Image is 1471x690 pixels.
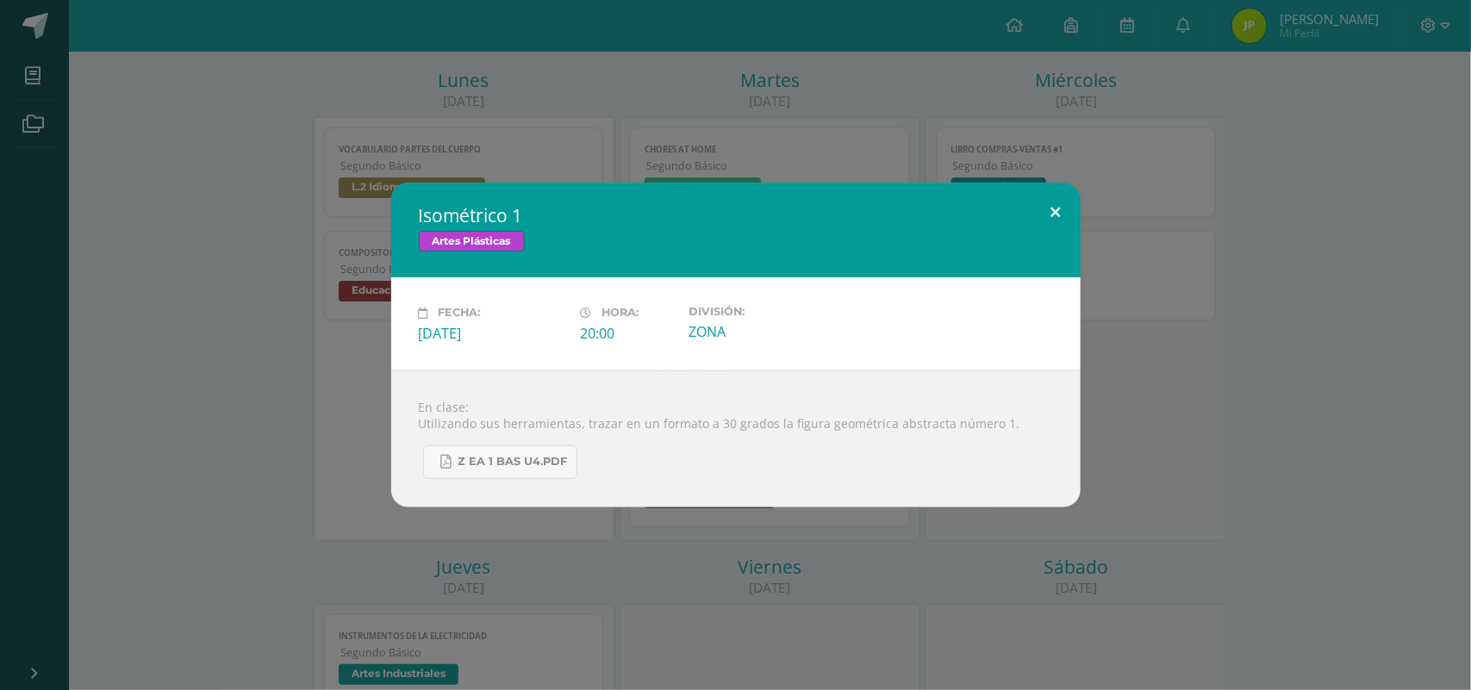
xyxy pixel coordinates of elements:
div: ZONA [689,322,837,341]
div: En clase: Utilizando sus herramientas, trazar en un formato a 30 grados la figura geométrica abst... [391,370,1081,507]
span: Z eA 1 Bas U4.pdf [458,455,568,469]
span: Hora: [602,307,639,320]
div: 20:00 [581,324,675,343]
label: División: [689,305,837,318]
span: Fecha: [439,307,481,320]
a: Z eA 1 Bas U4.pdf [423,445,577,479]
span: Artes Plásticas [419,231,525,252]
div: [DATE] [419,324,567,343]
button: Close (Esc) [1032,183,1081,241]
h2: Isométrico 1 [419,203,1053,227]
